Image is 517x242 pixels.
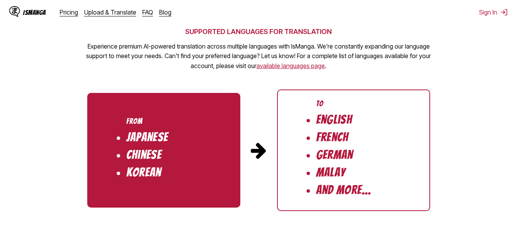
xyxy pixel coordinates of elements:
li: Malay [316,166,346,179]
h2: SUPPORTED LANGUAGES FOR TRANSLATION [83,28,435,36]
div: To [316,99,323,108]
li: Chinese [126,148,162,161]
li: Korean [126,166,161,179]
li: English [316,113,352,126]
div: From [126,117,143,125]
a: Blog [159,8,171,16]
li: And More... [316,184,372,197]
li: German [316,148,353,161]
li: French [316,131,349,144]
ul: Source Languages [87,93,240,208]
a: Pricing [60,8,78,16]
div: IsManga [23,9,46,16]
p: Experience premium AI-powered translation across multiple languages with IsManga. We're constantl... [83,42,435,71]
button: Sign In [479,8,508,16]
a: Upload & Translate [84,8,136,16]
img: IsManga Logo [9,6,20,17]
ul: Target Languages [277,89,430,211]
a: FAQ [142,8,153,16]
img: Sign out [500,8,508,16]
a: Available languages [256,62,325,70]
img: Arrow pointing from source to target languages [250,141,268,159]
li: Japanese [126,131,168,144]
a: IsManga LogoIsManga [9,6,60,18]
